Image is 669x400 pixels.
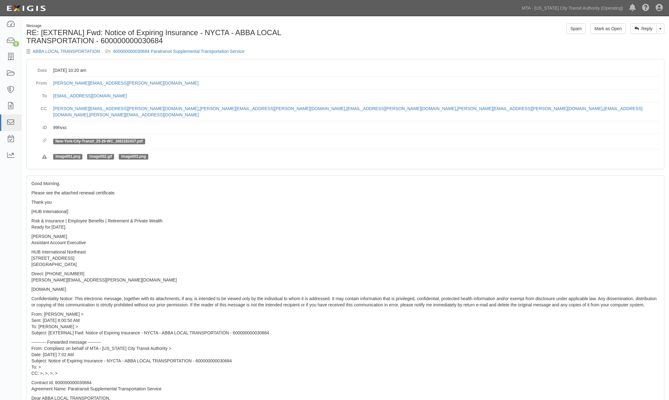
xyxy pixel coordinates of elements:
a: Mark as Open [590,23,626,34]
span: image002.gif [87,154,114,160]
p: Risk & Insurance | Employee Benefits | Retirement & Private Wealth Ready for [DATE]. [31,218,659,230]
p: [DOMAIN_NAME] [31,286,659,292]
p: Direct: [PHONE_NUMBER] [PERSON_NAME][EMAIL_ADDRESS][PERSON_NAME][DOMAIN_NAME] [31,271,659,283]
i: Help Center - Complianz [642,4,649,12]
a: New-York-City-Transit_25-26-WC_1662182437.pdf [55,139,143,143]
div: Message [26,23,341,29]
p: Thank you [31,199,659,205]
dd: [DATE] 10:20 am [53,64,659,77]
dt: From [31,77,47,86]
p: [PERSON_NAME] Assistant Account Executive [31,233,659,246]
a: [EMAIL_ADDRESS][PERSON_NAME][DOMAIN_NAME] [346,106,456,111]
span: image001.png [53,154,82,160]
h1: RE: [EXTERNAL] Fwd: Notice of Expiring Insurance - NYCTA - ABBA LOCAL TRANSPORTATION - 6000000000... [26,29,341,45]
dt: To [31,90,47,99]
p: From: [PERSON_NAME] > Sent: [DATE] 8:00:50 AM To: [PERSON_NAME] > Subject: [EXTERNAL] Fwd: Notice... [31,311,659,336]
a: [PERSON_NAME][EMAIL_ADDRESS][PERSON_NAME][DOMAIN_NAME] [53,81,199,86]
p: Confidentiality Notice: This electronic message, together with its attachments, if any, is intend... [31,295,659,308]
a: 600000000030684 Paratransit Supplemental Transportation Service [113,49,244,54]
p: HUB International Northeast [STREET_ADDRESS] [GEOGRAPHIC_DATA] [31,249,659,267]
dd: 99hvxc [53,121,659,134]
a: MTA - [US_STATE] City Transit Authority (Operating) [519,2,626,14]
a: [PERSON_NAME][EMAIL_ADDRESS][DOMAIN_NAME] [89,112,199,117]
p: [HUB International] [31,208,659,215]
p: ---------- Forwarded message --------- From: Complianz on behalf of MTA - [US_STATE] City Transit... [31,339,659,376]
p: Please see the attached renewal certificate. [31,190,659,196]
i: Attachments [43,138,47,143]
a: ABBA LOCAL TRANSPORTATION [33,49,100,54]
a: Spam [566,23,586,34]
p: Good Morning, [31,180,659,187]
i: Rejected attachments. These file types are not supported. [42,155,47,159]
p: Contract Id: 600000000030684 Agreement Name: Paratransit Supplemental Transportation Service [31,379,659,392]
a: [EMAIL_ADDRESS][DOMAIN_NAME] [53,106,643,117]
dt: Date [31,64,47,73]
a: [PERSON_NAME][EMAIL_ADDRESS][PERSON_NAME][DOMAIN_NAME] [200,106,345,111]
div: 5 [13,41,19,47]
img: logo-5460c22ac91f19d4615b14bd174203de0afe785f0fc80cf4dbbc73dc1793850b.png [5,3,48,14]
span: image003.png [119,154,148,160]
a: [PERSON_NAME][EMAIL_ADDRESS][PERSON_NAME][DOMAIN_NAME] [53,106,199,111]
dt: CC [31,102,47,112]
dt: ID [31,121,47,131]
dd: , , , , , [53,102,659,121]
a: Reply [630,23,657,34]
a: [EMAIL_ADDRESS][DOMAIN_NAME] [53,93,127,98]
a: [PERSON_NAME][EMAIL_ADDRESS][PERSON_NAME][DOMAIN_NAME] [457,106,602,111]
